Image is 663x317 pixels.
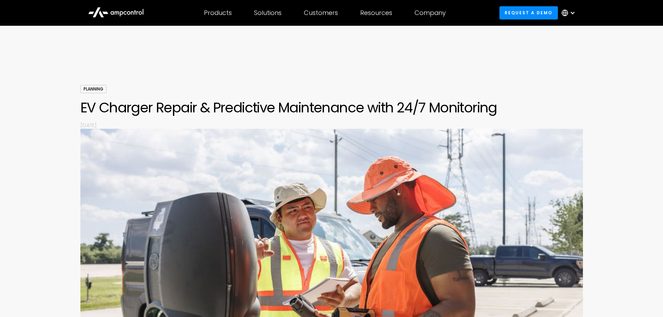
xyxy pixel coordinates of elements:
[415,9,446,17] div: Company
[204,9,232,17] div: Products
[360,9,392,17] div: Resources
[80,85,106,93] div: Planning
[254,9,282,17] div: Solutions
[499,6,558,19] a: Request a demo
[304,9,338,17] div: Customers
[80,99,583,116] h1: EV Charger Repair & Predictive Maintenance with 24/7 Monitoring
[80,121,583,129] p: [DATE]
